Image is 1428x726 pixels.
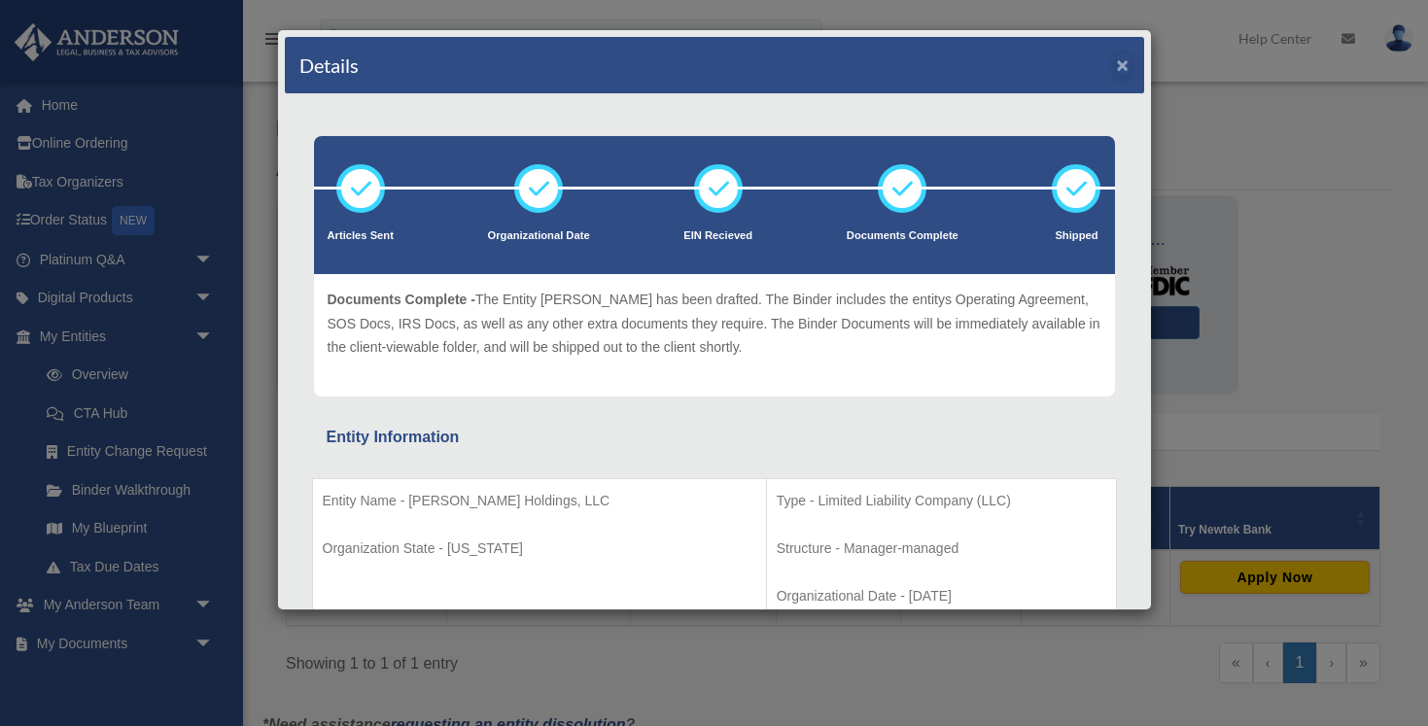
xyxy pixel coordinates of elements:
p: Organization State - [US_STATE] [323,536,756,561]
p: The Entity [PERSON_NAME] has been drafted. The Binder includes the entitys Operating Agreement, S... [328,288,1101,360]
p: Articles Sent [328,226,394,246]
p: Type - Limited Liability Company (LLC) [777,489,1106,513]
p: Organizational Date - [DATE] [777,584,1106,608]
p: Documents Complete [847,226,958,246]
p: Structure - Manager-managed [777,536,1106,561]
span: Documents Complete - [328,292,475,307]
div: Entity Information [327,424,1102,451]
h4: Details [299,52,359,79]
p: EIN Recieved [683,226,752,246]
p: Entity Name - [PERSON_NAME] Holdings, LLC [323,489,756,513]
p: Shipped [1052,226,1100,246]
button: × [1117,54,1130,75]
p: Organizational Date [488,226,590,246]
